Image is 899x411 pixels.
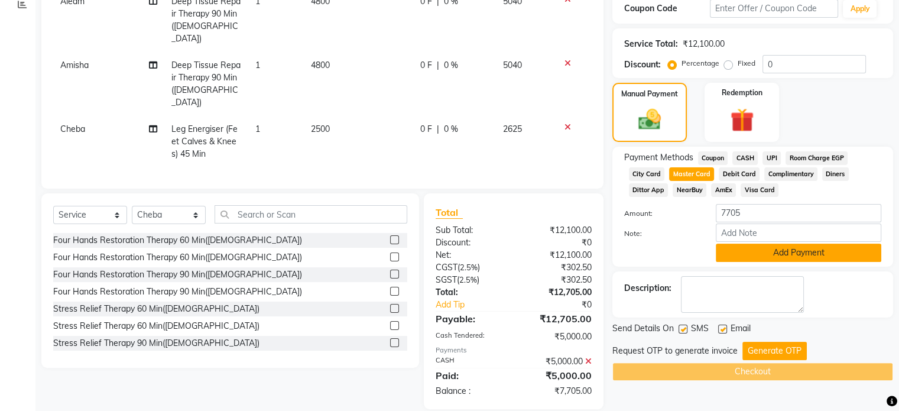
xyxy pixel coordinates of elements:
span: Deep Tissue Repair Therapy 90 Min([DEMOGRAPHIC_DATA]) [171,60,241,108]
div: Cash Tendered: [427,331,514,343]
span: Coupon [698,151,728,165]
span: City Card [629,167,665,181]
span: Amisha [60,60,89,70]
span: 2.5% [459,275,477,284]
img: _cash.svg [631,106,668,132]
div: Discount: [624,59,661,71]
span: Complimentary [764,167,817,181]
span: SGST [436,274,457,285]
div: Request OTP to generate invoice [612,345,738,357]
div: ₹5,000.00 [514,368,601,383]
span: NearBuy [673,183,706,197]
div: Payable: [427,312,514,326]
span: 0 % [443,59,457,72]
div: CASH [427,355,514,368]
span: Visa Card [741,183,778,197]
div: ₹0 [528,299,600,311]
span: Payment Methods [624,151,693,164]
div: Description: [624,282,671,295]
span: Send Details On [612,322,674,337]
input: Search or Scan [215,205,407,224]
label: Percentage [681,58,719,69]
span: SMS [691,322,709,337]
span: Master Card [669,167,714,181]
span: AmEx [711,183,736,197]
span: Email [731,322,751,337]
div: Total: [427,286,514,299]
div: Payments [436,345,592,355]
a: Add Tip [427,299,528,311]
div: ₹302.50 [514,261,601,274]
span: Cheba [60,124,85,134]
div: ₹12,100.00 [514,224,601,237]
span: 0 F [420,123,431,135]
div: ₹12,100.00 [683,38,725,50]
button: Generate OTP [742,342,807,360]
div: ₹12,705.00 [514,286,601,299]
label: Manual Payment [621,89,678,99]
div: Stress Relief Therapy 60 Min([DEMOGRAPHIC_DATA]) [53,320,259,332]
span: 2500 [311,124,330,134]
span: CGST [436,262,457,273]
span: | [436,59,439,72]
span: 4800 [311,60,330,70]
span: 5040 [503,60,522,70]
div: ₹302.50 [514,274,601,286]
div: Paid: [427,368,514,383]
span: CASH [732,151,758,165]
div: Four Hands Restoration Therapy 60 Min([DEMOGRAPHIC_DATA]) [53,251,302,264]
img: _gift.svg [723,105,761,135]
div: Four Hands Restoration Therapy 60 Min([DEMOGRAPHIC_DATA]) [53,234,302,247]
label: Amount: [615,208,707,219]
span: 0 % [443,123,457,135]
span: | [436,123,439,135]
span: 0 F [420,59,431,72]
span: Dittor App [629,183,668,197]
div: ( ) [427,274,514,286]
div: ₹12,100.00 [514,249,601,261]
input: Add Note [716,224,881,242]
label: Note: [615,228,707,239]
div: Four Hands Restoration Therapy 90 Min([DEMOGRAPHIC_DATA]) [53,286,302,298]
span: 2625 [503,124,522,134]
div: ₹0 [514,237,601,249]
label: Redemption [722,88,762,98]
span: Total [436,206,463,219]
span: Debit Card [719,167,760,181]
div: Service Total: [624,38,678,50]
div: Sub Total: [427,224,514,237]
div: Balance : [427,385,514,397]
span: 1 [255,60,260,70]
span: 1 [255,124,260,134]
div: Stress Relief Therapy 90 Min([DEMOGRAPHIC_DATA]) [53,337,259,349]
span: Diners [822,167,849,181]
div: Coupon Code [624,2,710,15]
span: 2.5% [460,263,478,272]
div: Four Hands Restoration Therapy 90 Min([DEMOGRAPHIC_DATA]) [53,268,302,281]
input: Amount [716,204,881,222]
div: ₹5,000.00 [514,331,601,343]
button: Add Payment [716,244,881,262]
span: Leg Energiser (Feet Calves & Knees) 45 Min [171,124,238,159]
div: ₹5,000.00 [514,355,601,368]
div: Net: [427,249,514,261]
label: Fixed [738,58,755,69]
div: Stress Relief Therapy 60 Min([DEMOGRAPHIC_DATA]) [53,303,259,315]
div: ₹7,705.00 [514,385,601,397]
div: ₹12,705.00 [514,312,601,326]
div: Discount: [427,237,514,249]
div: ( ) [427,261,514,274]
span: Room Charge EGP [786,151,848,165]
span: UPI [762,151,781,165]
